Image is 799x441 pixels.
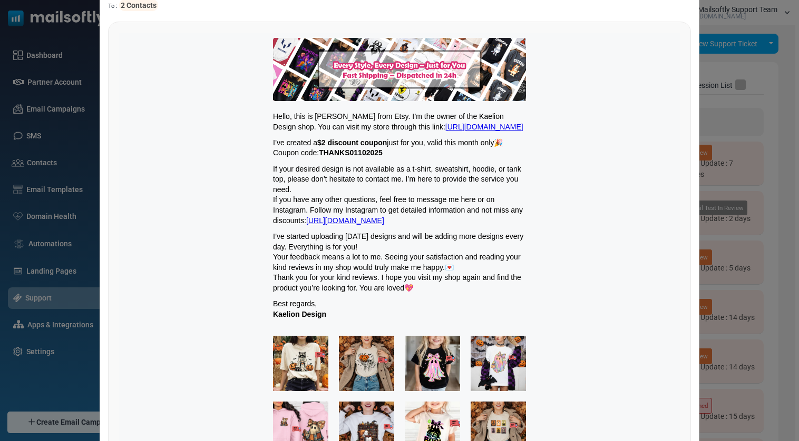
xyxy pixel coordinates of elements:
p: I’ve started uploading [DATE] designs and will be adding more designs every day. Everything is fo... [273,232,526,294]
span: 💌 [445,263,454,272]
p: Best regards, [273,299,526,319]
span: 💖 [404,284,413,292]
strong: Kaelion Design [273,310,326,318]
a: [URL][DOMAIN_NAME] [306,216,384,225]
strong: $2 discount coupon [317,138,387,147]
p: I’ve created a just for you, valid this month only Coupon code: [273,138,526,158]
b: 2 Contacts [121,1,157,9]
span: To : [108,3,118,9]
p: If your desired design is not available as a t-shirt, sweatshirt, hoodie, or tank top, please don... [273,164,526,226]
strong: THANKS01102025 [319,148,383,157]
span: 🎉 [494,138,503,147]
a: [URL][DOMAIN_NAME] [445,123,523,131]
p: Hello, this is [PERSON_NAME] from Etsy. I’m the owner of the Kaelion Design shop. You can visit m... [273,112,526,132]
